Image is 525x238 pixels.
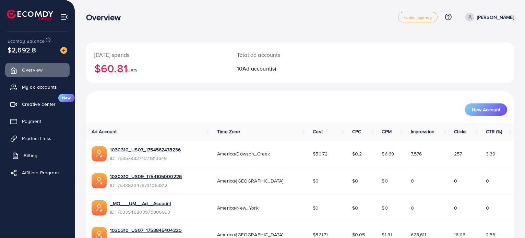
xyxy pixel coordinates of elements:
span: $0.05 [352,231,365,238]
span: America/New_York [217,204,259,211]
span: Ad Account [92,128,117,135]
span: $0 [382,177,388,184]
span: 7,576 [411,150,422,157]
span: New [58,94,75,102]
p: [PERSON_NAME] [477,13,514,21]
span: New Account [472,107,500,112]
span: 0 [411,177,414,184]
span: $6.69 [382,150,394,157]
span: Payment [22,118,41,125]
span: Affiliate Program [22,169,59,176]
span: 257 [454,150,462,157]
span: $1.31 [382,231,392,238]
span: $0 [313,177,319,184]
span: 0 [454,204,457,211]
a: My ad accounts [5,80,70,94]
span: CPM [382,128,392,135]
span: America/[GEOGRAPHIC_DATA] [217,231,283,238]
span: 16,116 [454,231,466,238]
img: logo [7,10,53,20]
a: Payment [5,114,70,128]
span: Creative center [22,101,56,108]
span: USD [127,67,137,74]
a: 1030310_US07_1753845404220 [110,227,182,234]
iframe: Chat [496,207,520,233]
span: CTR (%) [486,128,502,135]
a: Creative centerNew [5,97,70,111]
span: $0 [352,177,358,184]
span: CPC [352,128,361,135]
span: $0 [382,204,388,211]
img: ic-ads-acc.e4c84228.svg [92,200,107,215]
span: 628,611 [411,231,427,238]
button: New Account [465,103,507,116]
img: image [60,47,67,54]
span: America/Dawson_Creek [217,150,270,157]
a: Product Links [5,131,70,145]
span: Overview [22,66,43,73]
a: Affiliate Program [5,166,70,179]
span: ID: 7533548803975806993 [110,209,171,215]
span: Billing [24,152,37,159]
p: Total ad accounts [237,51,327,59]
span: Ecomdy Balance [8,38,45,45]
h3: Overview [86,12,126,22]
span: America/[GEOGRAPHIC_DATA] [217,177,283,184]
span: ID: 7535788274271813649 [110,155,181,162]
span: $50.72 [313,150,327,157]
p: [DATE] spends [94,51,220,59]
span: Product Links [22,135,51,142]
img: ic-ads-acc.e4c84228.svg [92,146,107,161]
span: Clicks [454,128,467,135]
h2: 10 [237,65,327,72]
span: $0 [352,204,358,211]
img: ic-ads-acc.e4c84228.svg [92,173,107,188]
span: 0 [486,204,489,211]
span: 0 [454,177,457,184]
h2: $60.81 [94,62,220,75]
span: white_agency [404,15,432,20]
a: 1030310_US09_1754105000226 [110,173,182,180]
span: $2,692.8 [8,45,36,55]
span: 2.56 [486,231,496,238]
span: My ad accounts [22,84,57,90]
span: 3.39 [486,150,496,157]
span: $0.2 [352,150,362,157]
a: Overview [5,63,70,77]
a: Billing [5,149,70,162]
span: 0 [411,204,414,211]
span: Ad account(s) [242,65,276,72]
a: [PERSON_NAME] [463,13,514,22]
span: 0 [486,177,489,184]
span: ID: 7533823478731063312 [110,182,182,189]
a: _MO___UM__Ad__Account [110,200,171,207]
span: $821.71 [313,231,328,238]
img: menu [60,13,68,21]
span: Time Zone [217,128,240,135]
span: Cost [313,128,323,135]
a: 1030310_US07_1754562478236 [110,146,181,153]
a: white_agency [398,12,438,22]
span: Impression [411,128,435,135]
span: $0 [313,204,319,211]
